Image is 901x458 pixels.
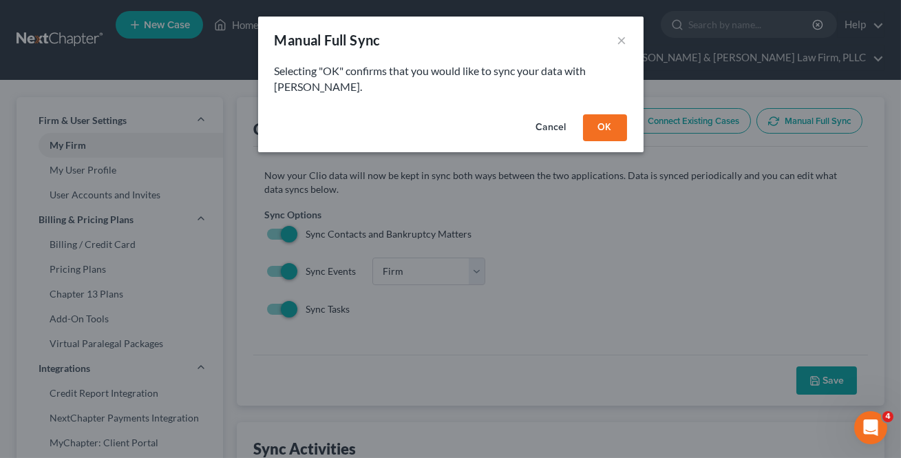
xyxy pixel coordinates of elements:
iframe: Intercom live chat [854,411,887,444]
button: × [617,32,627,48]
p: Selecting "OK" confirms that you would like to sync your data with [PERSON_NAME]. [275,63,627,95]
button: Cancel [525,114,577,142]
button: OK [583,114,627,142]
span: 4 [882,411,893,422]
div: Manual Full Sync [275,30,381,50]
